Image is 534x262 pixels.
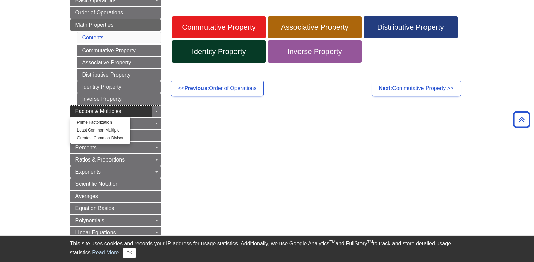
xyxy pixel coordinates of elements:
[70,119,130,126] a: Prime Factorization
[70,134,130,142] a: Greatest Common Divisor
[123,248,136,258] button: Close
[75,193,98,199] span: Averages
[273,47,356,56] span: Inverse Property
[70,142,161,153] a: Percents
[70,191,161,202] a: Averages
[369,23,452,32] span: Distributive Property
[92,250,119,255] a: Read More
[70,19,161,31] a: Math Properties
[379,85,392,91] strong: Next:
[82,35,104,40] a: Contents
[172,16,266,38] a: Commutative Property
[75,230,116,235] span: Linear Equations
[372,81,461,96] a: Next:Commutative Property >>
[77,81,161,93] a: Identity Property
[70,240,464,258] div: This site uses cookies and records your IP address for usage statistics. Additionally, we use Goo...
[70,203,161,214] a: Equation Basics
[75,145,97,150] span: Percents
[77,69,161,81] a: Distributive Property
[75,217,104,223] span: Polynomials
[329,240,335,244] sup: TM
[77,57,161,68] a: Associative Property
[75,169,101,175] span: Exponents
[75,205,114,211] span: Equation Basics
[70,215,161,226] a: Polynomials
[70,126,130,134] a: Least Common Multiple
[77,93,161,105] a: Inverse Property
[77,45,161,56] a: Commutative Property
[75,157,125,163] span: Ratios & Proportions
[171,81,264,96] a: <<Previous:Order of Operations
[70,154,161,166] a: Ratios & Proportions
[70,166,161,178] a: Exponents
[511,115,532,124] a: Back to Top
[75,10,123,16] span: Order of Operations
[184,85,209,91] strong: Previous:
[75,181,119,187] span: Scientific Notation
[70,106,161,117] a: Factors & Multiples
[268,16,362,38] a: Associative Property
[364,16,457,38] a: Distributive Property
[70,227,161,238] a: Linear Equations
[75,22,114,28] span: Math Properties
[172,40,266,63] a: Identity Property
[75,108,121,114] span: Factors & Multiples
[70,7,161,19] a: Order of Operations
[273,23,356,32] span: Associative Property
[177,47,261,56] span: Identity Property
[177,23,261,32] span: Commutative Property
[268,40,362,63] a: Inverse Property
[70,178,161,190] a: Scientific Notation
[367,240,373,244] sup: TM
